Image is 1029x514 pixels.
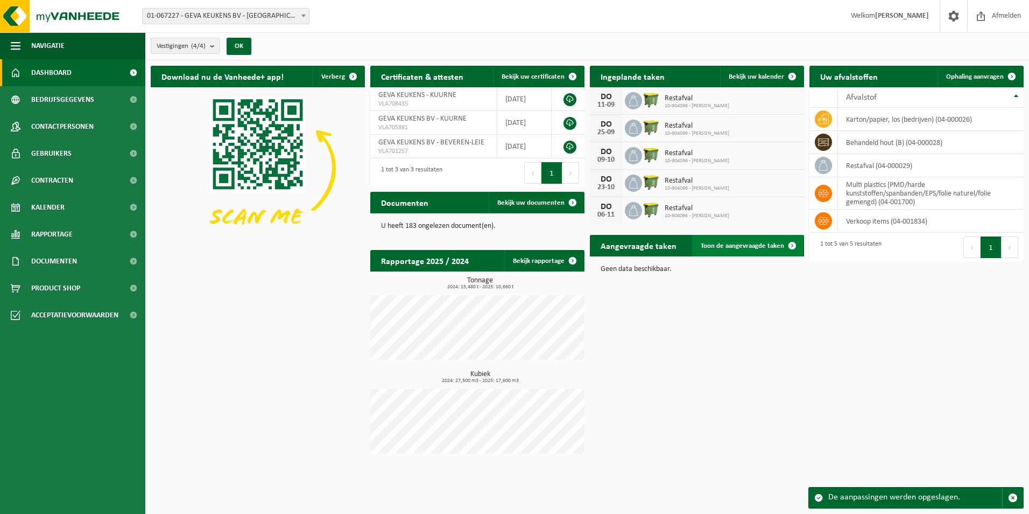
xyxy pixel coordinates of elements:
[524,162,541,184] button: Previous
[595,184,617,191] div: 23-10
[541,162,562,184] button: 1
[370,192,439,213] h2: Documenten
[595,129,617,136] div: 25-09
[595,101,617,109] div: 11-09
[31,167,73,194] span: Contracten
[665,94,729,103] span: Restafval
[376,378,584,384] span: 2024: 27,500 m3 - 2025: 17,600 m3
[151,66,294,87] h2: Download nu de Vanheede+ app!
[701,242,784,249] span: Toon de aangevraagde taken
[376,371,584,384] h3: Kubiek
[665,122,729,130] span: Restafval
[595,203,617,211] div: DO
[31,248,77,275] span: Documenten
[846,93,877,102] span: Afvalstof
[665,103,729,109] span: 10-904096 - [PERSON_NAME]
[665,204,729,213] span: Restafval
[601,266,793,273] p: Geen data beschikbaar.
[321,73,345,80] span: Verberg
[875,12,929,20] strong: [PERSON_NAME]
[590,235,687,256] h2: Aangevraagde taken
[502,73,565,80] span: Bekijk uw certificaten
[151,87,365,248] img: Download de VHEPlus App
[227,38,251,55] button: OK
[31,59,72,86] span: Dashboard
[381,223,574,230] p: U heeft 183 ongelezen document(en).
[31,32,65,59] span: Navigatie
[378,91,456,99] span: GEVA KEUKENS - KUURNE
[665,185,729,192] span: 10-904096 - [PERSON_NAME]
[376,284,584,290] span: 2024: 15,480 t - 2025: 10,660 t
[642,200,660,219] img: WB-1100-HPE-GN-50
[157,38,206,54] span: Vestigingen
[838,177,1024,210] td: multi plastics (PMD/harde kunststoffen/spanbanden/EPS/folie naturel/folie gemengd) (04-001700)
[31,86,94,113] span: Bedrijfsgegevens
[376,161,442,185] div: 1 tot 3 van 3 resultaten
[31,221,73,248] span: Rapportage
[938,66,1023,87] a: Ophaling aanvragen
[370,250,480,271] h2: Rapportage 2025 / 2024
[378,138,484,147] span: GEVA KEUKENS BV - BEVEREN-LEIE
[665,158,729,164] span: 10-904096 - [PERSON_NAME]
[595,148,617,156] div: DO
[378,115,467,123] span: GEVA KEUKENS BV - KUURNE
[815,235,882,259] div: 1 tot 5 van 5 resultaten
[493,66,583,87] a: Bekijk uw certificaten
[376,277,584,290] h3: Tonnage
[143,9,309,24] span: 01-067227 - GEVA KEUKENS BV - HARELBEKE
[838,210,1024,233] td: verkoop items (04-001834)
[595,156,617,164] div: 09-10
[497,111,551,135] td: [DATE]
[31,194,65,221] span: Kalender
[370,66,474,87] h2: Certificaten & attesten
[981,237,1002,258] button: 1
[665,149,729,158] span: Restafval
[31,302,118,329] span: Acceptatievoorwaarden
[1002,237,1018,258] button: Next
[497,135,551,158] td: [DATE]
[489,192,583,213] a: Bekijk uw documenten
[590,66,675,87] h2: Ingeplande taken
[497,199,565,206] span: Bekijk uw documenten
[838,131,1024,154] td: behandeld hout (B) (04-000028)
[151,38,220,54] button: Vestigingen(4/4)
[313,66,364,87] button: Verberg
[642,91,660,109] img: WB-1100-HPE-GN-50
[378,123,489,132] span: VLA705881
[963,237,981,258] button: Previous
[665,130,729,137] span: 10-904096 - [PERSON_NAME]
[838,154,1024,177] td: restafval (04-000029)
[946,73,1004,80] span: Ophaling aanvragen
[595,211,617,219] div: 06-11
[809,66,889,87] h2: Uw afvalstoffen
[720,66,803,87] a: Bekijk uw kalender
[692,235,803,256] a: Toon de aangevraagde taken
[642,118,660,136] img: WB-1100-HPE-GN-50
[838,108,1024,131] td: karton/papier, los (bedrijven) (04-000026)
[828,488,1002,508] div: De aanpassingen werden opgeslagen.
[729,73,784,80] span: Bekijk uw kalender
[142,8,309,24] span: 01-067227 - GEVA KEUKENS BV - HARELBEKE
[562,162,579,184] button: Next
[595,120,617,129] div: DO
[642,173,660,191] img: WB-1100-HPE-GN-50
[665,213,729,219] span: 10-904096 - [PERSON_NAME]
[665,177,729,185] span: Restafval
[378,147,489,156] span: VLA701257
[595,93,617,101] div: DO
[642,145,660,164] img: WB-1100-HPE-GN-50
[31,140,72,167] span: Gebruikers
[378,100,489,108] span: VLA708435
[31,113,94,140] span: Contactpersonen
[504,250,583,272] a: Bekijk rapportage
[595,175,617,184] div: DO
[31,275,80,302] span: Product Shop
[497,87,551,111] td: [DATE]
[191,43,206,50] count: (4/4)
